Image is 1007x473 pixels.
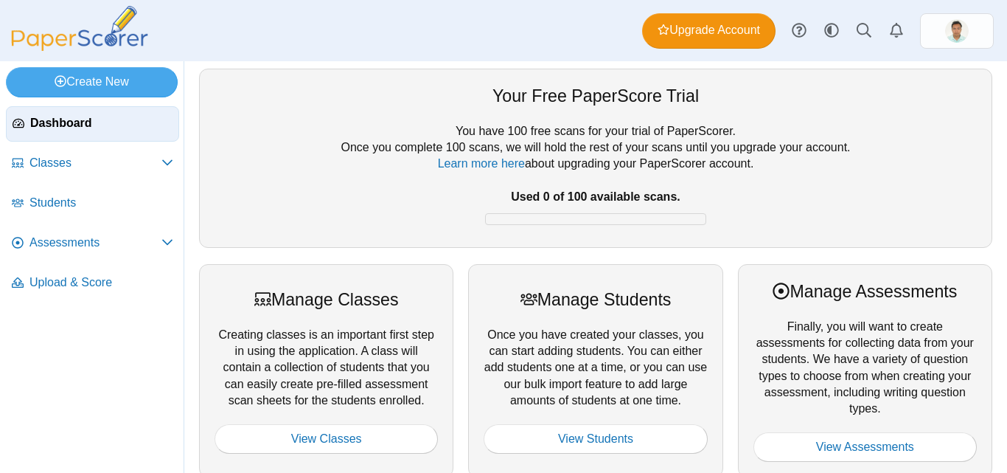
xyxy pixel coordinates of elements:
[658,22,760,38] span: Upgrade Account
[215,288,438,311] div: Manage Classes
[945,19,969,43] span: adonis maynard pilongo
[6,146,179,182] a: Classes
[438,157,525,170] a: Learn more here
[753,432,977,462] a: View Assessments
[6,266,179,301] a: Upload & Score
[484,288,707,311] div: Manage Students
[29,235,161,251] span: Assessments
[880,15,913,47] a: Alerts
[6,106,179,142] a: Dashboard
[29,195,173,211] span: Students
[30,115,173,131] span: Dashboard
[753,280,977,303] div: Manage Assessments
[29,275,173,291] span: Upload & Score
[215,424,438,454] a: View Classes
[215,123,977,232] div: You have 100 free scans for your trial of PaperScorer. Once you complete 100 scans, we will hold ...
[6,6,153,51] img: PaperScorer
[6,226,179,261] a: Assessments
[642,13,776,49] a: Upgrade Account
[484,424,707,454] a: View Students
[29,155,161,171] span: Classes
[6,41,153,53] a: PaperScorer
[6,186,179,221] a: Students
[6,67,178,97] a: Create New
[920,13,994,49] a: ps.qM1w65xjLpOGVUdR
[945,19,969,43] img: ps.qM1w65xjLpOGVUdR
[511,190,680,203] b: Used 0 of 100 available scans.
[215,84,977,108] div: Your Free PaperScore Trial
